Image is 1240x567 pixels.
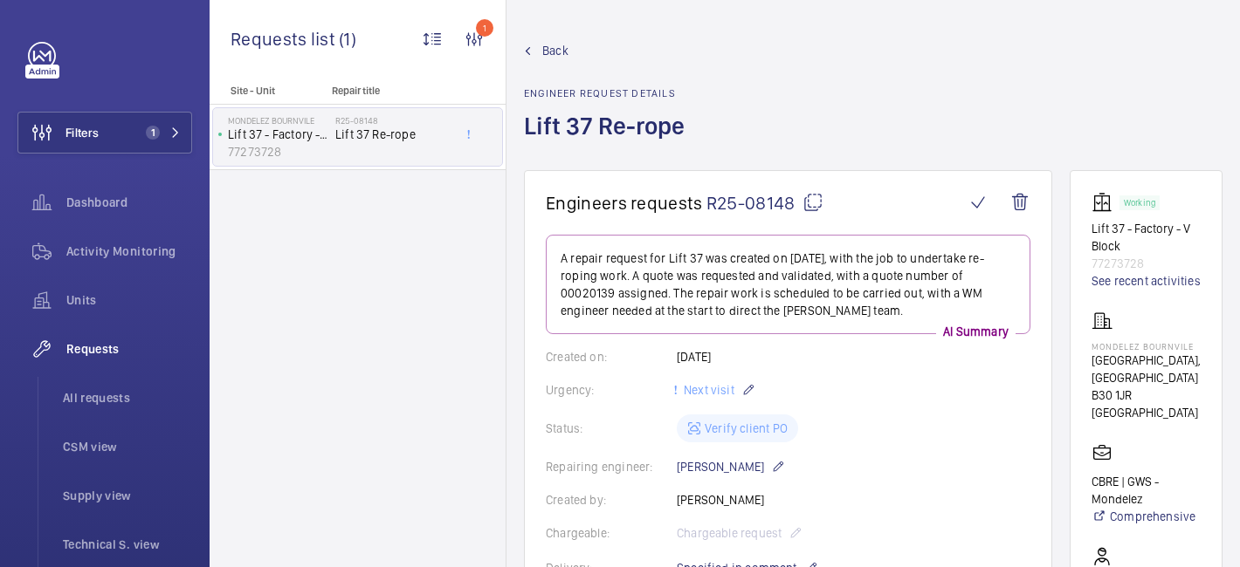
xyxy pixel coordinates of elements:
p: [PERSON_NAME] [677,456,785,477]
p: Working [1124,200,1155,206]
p: Lift 37 - Factory - V Block [1092,220,1201,255]
p: 77273728 [228,143,328,161]
span: Supply view [63,487,192,504]
span: Technical S. view [63,536,192,553]
span: Filters [65,124,99,141]
p: Lift 37 - Factory - V Block [228,126,328,143]
p: A repair request for Lift 37 was created on [DATE], with the job to undertake re-roping work. A q... [561,249,1016,319]
span: Requests list [231,28,339,50]
p: Repair title [332,85,447,97]
span: Back [542,42,568,59]
span: Dashboard [66,194,192,211]
p: 77273728 [1092,255,1201,272]
h1: Lift 37 Re-rope [524,110,695,170]
span: Engineers requests [546,192,703,214]
span: Next visit [680,383,734,397]
a: See recent activities [1092,272,1201,290]
span: Units [66,291,192,309]
p: Mondelez Bournvile [228,115,328,126]
p: AI Summary [936,323,1016,340]
p: Mondelez Bournvile [1092,341,1201,352]
h2: Engineer request details [524,87,695,99]
p: [GEOGRAPHIC_DATA], [GEOGRAPHIC_DATA] [1092,352,1201,386]
p: CBRE | GWS - Mondelez [1092,473,1201,508]
h2: R25-08148 [335,115,451,126]
span: R25-08148 [706,192,823,214]
img: elevator.svg [1092,192,1119,213]
span: All requests [63,389,192,406]
span: Activity Monitoring [66,243,192,260]
span: Requests [66,340,192,358]
span: 1 [146,126,160,140]
span: Lift 37 Re-rope [335,126,451,143]
p: Site - Unit [210,85,325,97]
span: CSM view [63,438,192,455]
button: Filters1 [17,112,192,154]
a: Comprehensive [1092,508,1201,525]
p: B30 1JR [GEOGRAPHIC_DATA] [1092,386,1201,421]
